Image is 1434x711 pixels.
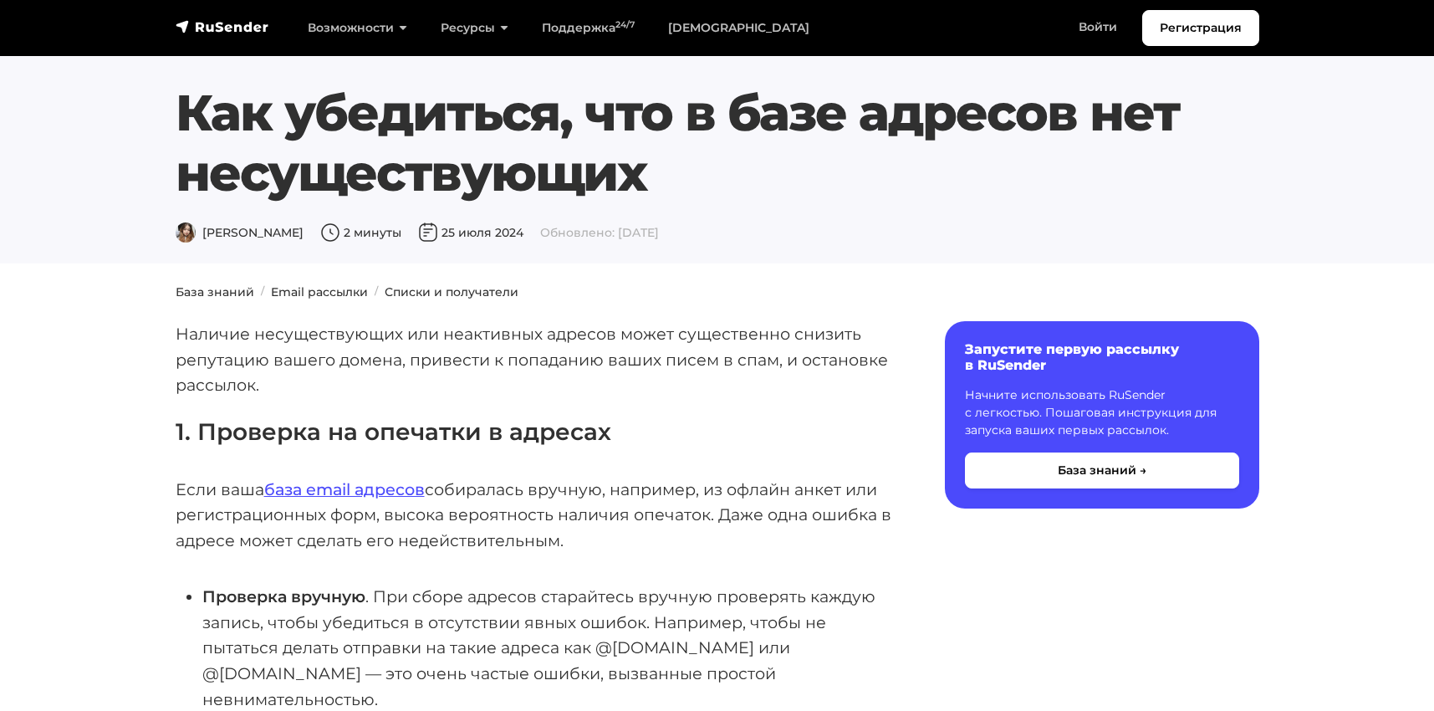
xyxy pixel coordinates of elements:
[176,417,611,446] strong: 1. Проверка на опечатки в адресах
[945,321,1259,509] a: Запустите первую рассылку в RuSender Начните использовать RuSender с легкостью. Пошаговая инструк...
[166,284,1269,301] nav: breadcrumb
[176,18,269,35] img: RuSender
[271,284,368,299] a: Email рассылки
[176,321,891,398] p: Наличие несуществующих или неактивных адресов может существенно снизить репутацию вашего домена, ...
[264,479,425,499] a: база email адресов
[418,223,438,243] img: Дата публикации
[176,477,891,554] p: Если ваша собиралась вручную, например, из офлайн анкет или регистрационных форм, высока вероятно...
[965,386,1239,439] p: Начните использовать RuSender с легкостью. Пошаговая инструкция для запуска ваших первых рассылок.
[525,11,651,45] a: Поддержка24/7
[1142,10,1259,46] a: Регистрация
[176,284,254,299] a: База знаний
[1062,10,1134,44] a: Войти
[320,225,401,240] span: 2 минуты
[615,19,635,30] sup: 24/7
[651,11,826,45] a: [DEMOGRAPHIC_DATA]
[424,11,525,45] a: Ресурсы
[291,11,424,45] a: Возможности
[320,223,340,243] img: Время чтения
[965,341,1239,373] h6: Запустите первую рассылку в RuSender
[176,83,1259,203] h1: Как убедиться, что в базе адресов нет несуществующих
[540,225,659,240] span: Обновлено: [DATE]
[202,586,365,606] strong: Проверка вручную
[176,225,304,240] span: [PERSON_NAME]
[418,225,523,240] span: 25 июля 2024
[385,284,518,299] a: Списки и получатели
[965,453,1239,488] button: База знаний →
